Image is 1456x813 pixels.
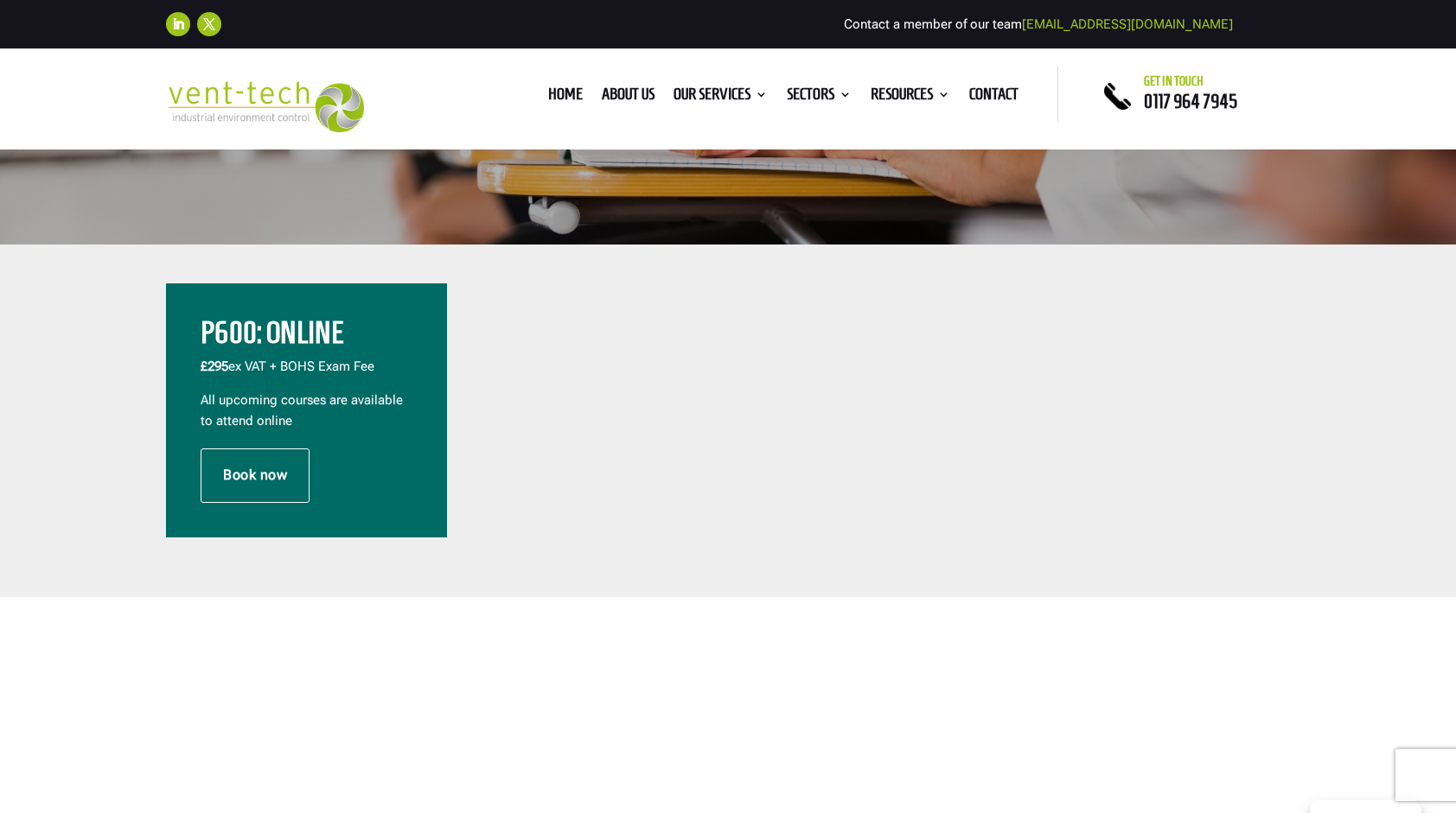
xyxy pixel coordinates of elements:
a: 0117 964 7945 [1144,91,1237,111]
a: Home [548,88,583,107]
span: Get in touch [1144,74,1204,88]
a: [EMAIL_ADDRESS][DOMAIN_NAME] [1022,16,1233,32]
h2: P600: Online [201,318,412,357]
a: Our Services [674,88,768,107]
span: £295 [201,359,228,374]
a: Follow on X [197,12,221,36]
a: Book now [201,448,310,502]
a: Resources [871,88,950,107]
a: Follow on LinkedIn [166,12,190,36]
p: ex VAT + BOHS Exam Fee [201,357,412,391]
a: About us [602,88,655,107]
p: All upcoming courses are available to attend online [201,391,412,432]
a: Contact [969,88,1019,107]
a: Sectors [787,88,852,107]
img: 2023-09-27T08_35_16.549ZVENT-TECH---Clear-background [166,81,364,132]
span: Contact a member of our team [844,16,1233,32]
